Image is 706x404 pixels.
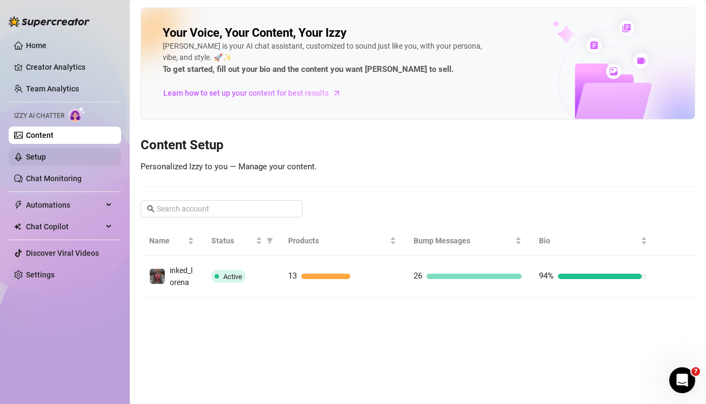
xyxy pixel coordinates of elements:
[267,237,273,244] span: filter
[108,304,162,348] button: Help
[26,84,79,93] a: Team Analytics
[170,266,192,287] span: inked_lorena
[211,235,254,247] span: Status
[22,95,195,114] p: How can we help?
[414,235,513,247] span: Bump Messages
[22,198,194,220] button: Find a time
[279,226,405,256] th: Products
[288,271,297,281] span: 13
[26,131,54,140] a: Content
[22,136,181,148] div: Send us a message
[141,162,317,171] span: Personalized Izzy to you — Manage your content.
[149,17,171,39] div: Profile image for Tanya
[147,205,155,213] span: search
[223,273,242,281] span: Active
[26,174,82,183] a: Chat Monitoring
[11,234,205,310] img: Super Mass, Dark Mode, Message Library & Bump Improvements
[162,304,216,348] button: News
[26,153,46,161] a: Setup
[26,41,46,50] a: Home
[163,64,454,74] strong: To get started, fill out your bio and the content you want [PERSON_NAME] to sell.
[179,332,199,339] span: News
[63,332,100,339] span: Messages
[405,226,530,256] th: Bump Messages
[141,226,203,256] th: Name
[264,233,275,249] span: filter
[669,367,695,393] iframe: Intercom live chat
[170,17,191,39] div: Profile image for Nir
[150,269,165,284] img: inked_lorena
[288,235,388,247] span: Products
[69,107,85,122] img: AI Chatter
[141,137,695,154] h3: Content Setup
[22,21,106,38] img: logo
[22,148,181,159] div: We typically reply in a few hours
[22,183,194,194] div: Schedule a FREE consulting call:
[126,332,144,339] span: Help
[530,226,656,256] th: Bio
[414,271,422,281] span: 26
[26,196,103,214] span: Automations
[163,41,487,76] div: [PERSON_NAME] is your AI chat assistant, customized to sound just like you, with your persona, vi...
[691,367,700,376] span: 7
[157,203,288,215] input: Search account
[149,235,185,247] span: Name
[26,58,112,76] a: Creator Analytics
[527,9,695,119] img: ai-chatter-content-library-cLFOSyPT.png
[129,17,150,39] img: Profile image for Ella
[203,226,279,256] th: Status
[14,223,21,230] img: Chat Copilot
[14,111,64,121] span: Izzy AI Chatter
[26,218,103,235] span: Chat Copilot
[26,249,99,257] a: Discover Viral Videos
[11,234,205,382] div: Super Mass, Dark Mode, Message Library & Bump Improvements
[331,88,342,98] span: arrow-right
[22,77,195,95] p: Hi [PERSON_NAME]
[9,16,90,27] img: logo-BBDzfeDw.svg
[163,84,349,102] a: Learn how to set up your content for best results
[15,332,39,339] span: Home
[539,235,638,247] span: Bio
[11,127,205,168] div: Send us a messageWe typically reply in a few hours
[14,201,23,209] span: thunderbolt
[163,87,329,99] span: Learn how to set up your content for best results
[54,304,108,348] button: Messages
[163,25,347,41] h2: Your Voice, Your Content, Your Izzy
[539,271,554,281] span: 94%
[26,270,55,279] a: Settings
